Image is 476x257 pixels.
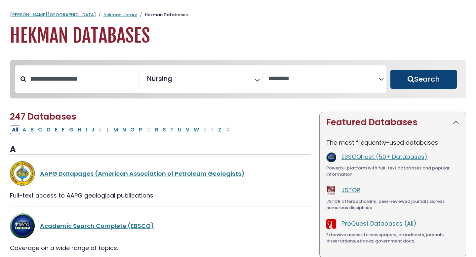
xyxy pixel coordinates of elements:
button: Filter Results D [45,126,53,134]
nav: breadcrumb [10,12,466,18]
li: Nursing [144,74,172,84]
div: Coverage on a wide range of topics. [10,243,311,252]
button: Filter Results C [36,126,44,134]
button: Filter Results H [76,126,83,134]
button: Filter Results P [137,126,144,134]
button: Filter Results Z [216,126,223,134]
button: Filter Results I [84,126,89,134]
button: All [10,126,20,134]
button: Filter Results R [153,126,160,134]
button: Featured Databases [320,112,466,133]
button: Filter Results V [184,126,191,134]
button: Filter Results A [20,126,28,134]
button: Filter Results O [128,126,137,134]
a: JSTOR [341,186,360,194]
a: ProQuest Databases (All) [341,219,416,228]
button: Filter Results L [104,126,111,134]
input: Search database by title or keyword [26,73,139,84]
a: Hekman Library [103,12,137,18]
a: AAPG Datapages (American Association of Petroleum Geologists) [40,169,245,178]
p: The most frequently-used databases [326,138,459,147]
span: 247 Databases [10,111,76,123]
div: JSTOR offers scholarly, peer-reviewed journals across numerous disciplines. [326,198,459,211]
button: Filter Results E [53,126,59,134]
a: [PERSON_NAME][GEOGRAPHIC_DATA] [10,12,96,18]
button: Filter Results N [120,126,128,134]
button: Filter Results U [176,126,183,134]
textarea: Search [174,77,178,84]
button: Filter Results F [60,126,67,134]
nav: Search filters [10,60,466,98]
button: Filter Results S [161,126,168,134]
span: Nursing [147,74,172,84]
button: Filter Results M [111,126,120,134]
button: Submit for Search Results [390,70,457,89]
h1: Hekman Databases [10,25,466,47]
h3: A [10,145,311,155]
button: Filter Results J [89,126,97,134]
button: Filter Results T [168,126,176,134]
div: Alpha-list to filter by first letter of database name [10,125,233,133]
button: Filter Results W [192,126,201,134]
a: EBSCOhost (50+ Databases) [341,153,427,161]
div: Powerful platform with full-text databases and popular information. [326,165,459,178]
a: Academic Search Complete (EBSCO) [40,222,154,230]
div: Extensive access to newspapers, broadcasts, journals, dissertations, ebooks, government docs. [326,232,459,244]
button: Filter Results B [28,126,36,134]
div: Full-text access to AAPG geological publications. [10,191,311,200]
textarea: Search [268,75,379,82]
li: Hekman Databases [137,12,188,18]
button: Filter Results G [67,126,75,134]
